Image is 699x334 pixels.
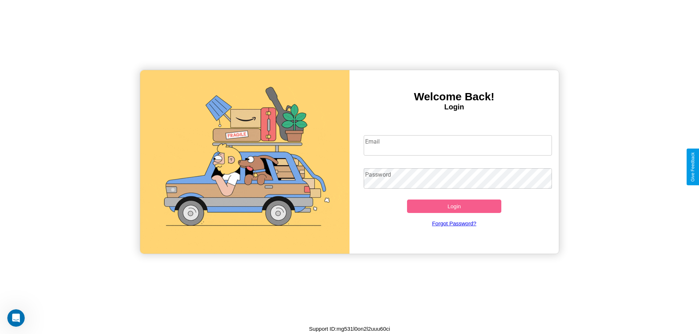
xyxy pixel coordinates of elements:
h3: Welcome Back! [349,90,559,103]
div: Give Feedback [690,152,695,182]
h4: Login [349,103,559,111]
a: Forgot Password? [360,213,549,234]
button: Login [407,200,501,213]
iframe: Intercom live chat [7,309,25,327]
img: gif [140,70,349,254]
p: Support ID: mg531l0on2l2uuu60ci [309,324,390,334]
